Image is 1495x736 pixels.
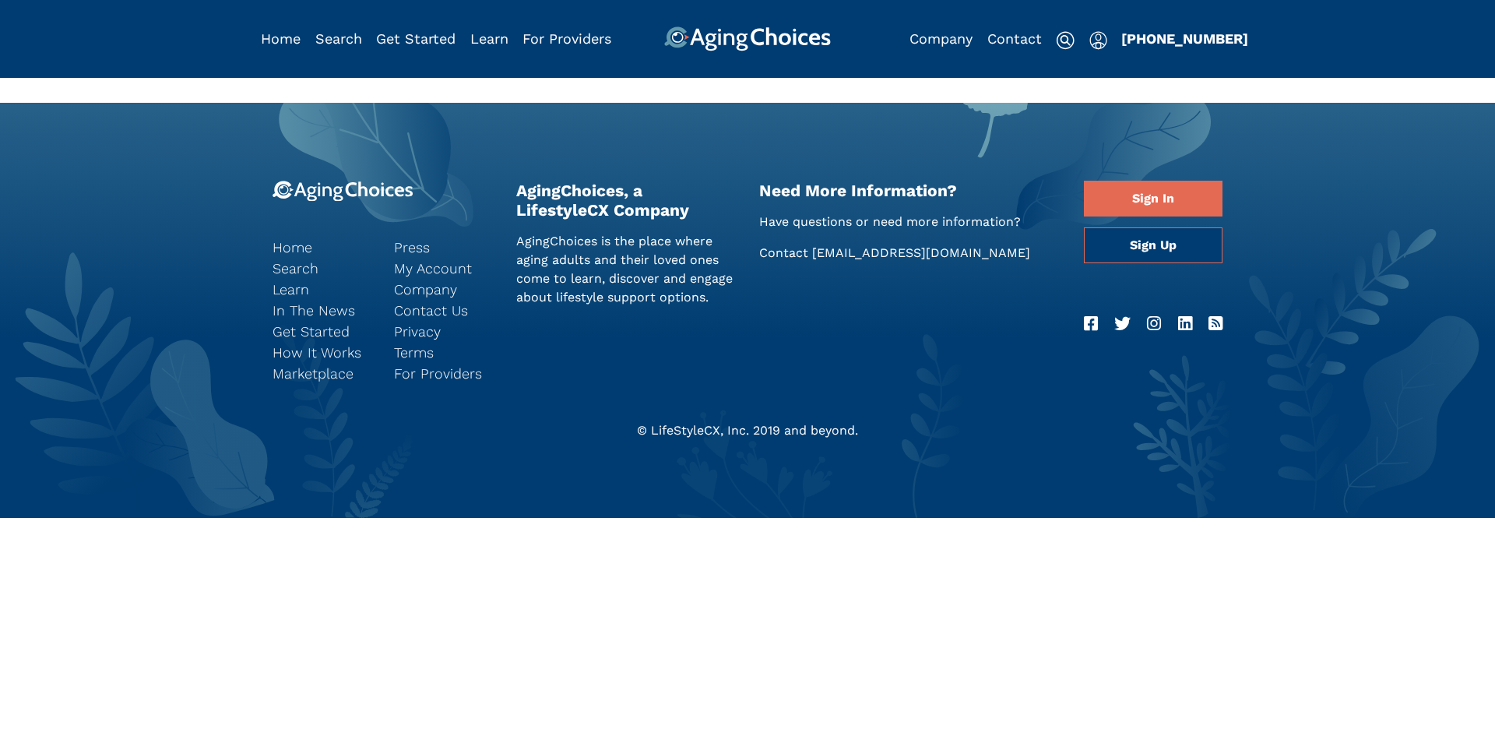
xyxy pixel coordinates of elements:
a: For Providers [394,363,492,384]
a: Press [394,237,492,258]
a: Company [909,30,973,47]
p: Have questions or need more information? [759,213,1061,231]
a: Get Started [376,30,456,47]
img: user-icon.svg [1089,31,1107,50]
img: search-icon.svg [1056,31,1075,50]
a: Learn [470,30,508,47]
a: Learn [273,279,371,300]
a: Twitter [1114,312,1131,336]
h2: Need More Information? [759,181,1061,200]
img: 9-logo.svg [273,181,413,202]
img: AgingChoices [664,26,831,51]
p: Contact [759,244,1061,262]
a: Facebook [1084,312,1098,336]
a: Home [273,237,371,258]
a: Contact Us [394,300,492,321]
a: Contact [987,30,1042,47]
a: Search [273,258,371,279]
a: RSS Feed [1208,312,1222,336]
a: Sign In [1084,181,1222,217]
a: Company [394,279,492,300]
div: © LifeStyleCX, Inc. 2019 and beyond. [261,421,1234,440]
p: AgingChoices is the place where aging adults and their loved ones come to learn, discover and eng... [516,232,737,307]
a: Instagram [1147,312,1161,336]
div: Popover trigger [315,26,362,51]
a: For Providers [522,30,611,47]
div: Popover trigger [1089,26,1107,51]
a: In The News [273,300,371,321]
a: Marketplace [273,363,371,384]
a: My Account [394,258,492,279]
a: Privacy [394,321,492,342]
a: Search [315,30,362,47]
a: Terms [394,342,492,363]
a: [EMAIL_ADDRESS][DOMAIN_NAME] [812,245,1030,260]
a: Get Started [273,321,371,342]
a: [PHONE_NUMBER] [1121,30,1248,47]
a: LinkedIn [1178,312,1192,336]
a: Home [261,30,301,47]
a: How It Works [273,342,371,363]
h2: AgingChoices, a LifestyleCX Company [516,181,737,220]
a: Sign Up [1084,227,1222,263]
